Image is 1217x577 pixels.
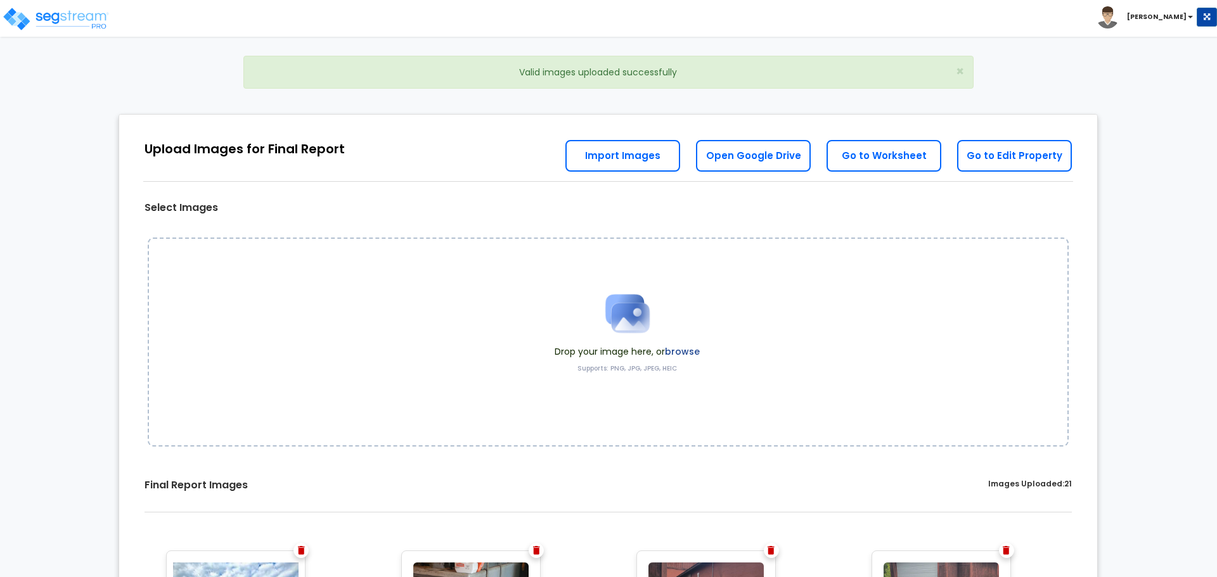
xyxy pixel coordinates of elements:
[145,140,345,158] div: Upload Images for Final Report
[665,345,700,358] label: browse
[533,546,540,555] img: Trash Icon
[145,201,218,215] label: Select Images
[577,364,677,373] label: Supports: PNG, JPG, JPEG, HEIC
[957,140,1072,172] a: Go to Edit Property
[298,546,305,555] img: Trash Icon
[555,345,700,358] span: Drop your image here, or
[768,546,775,555] img: Trash Icon
[565,140,680,172] a: Import Images
[1064,478,1072,489] span: 21
[696,140,811,172] a: Open Google Drive
[956,65,964,78] button: Close
[956,62,964,80] span: ×
[2,6,110,32] img: logo_pro_r.png
[988,478,1072,493] label: Images Uploaded:
[1097,6,1119,29] img: avatar.png
[145,478,248,493] label: Final Report Images
[1127,12,1187,22] b: [PERSON_NAME]
[1003,546,1010,555] img: Trash Icon
[519,66,677,79] span: Valid images uploaded successfully
[596,282,659,345] img: Upload Icon
[827,140,941,172] a: Go to Worksheet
